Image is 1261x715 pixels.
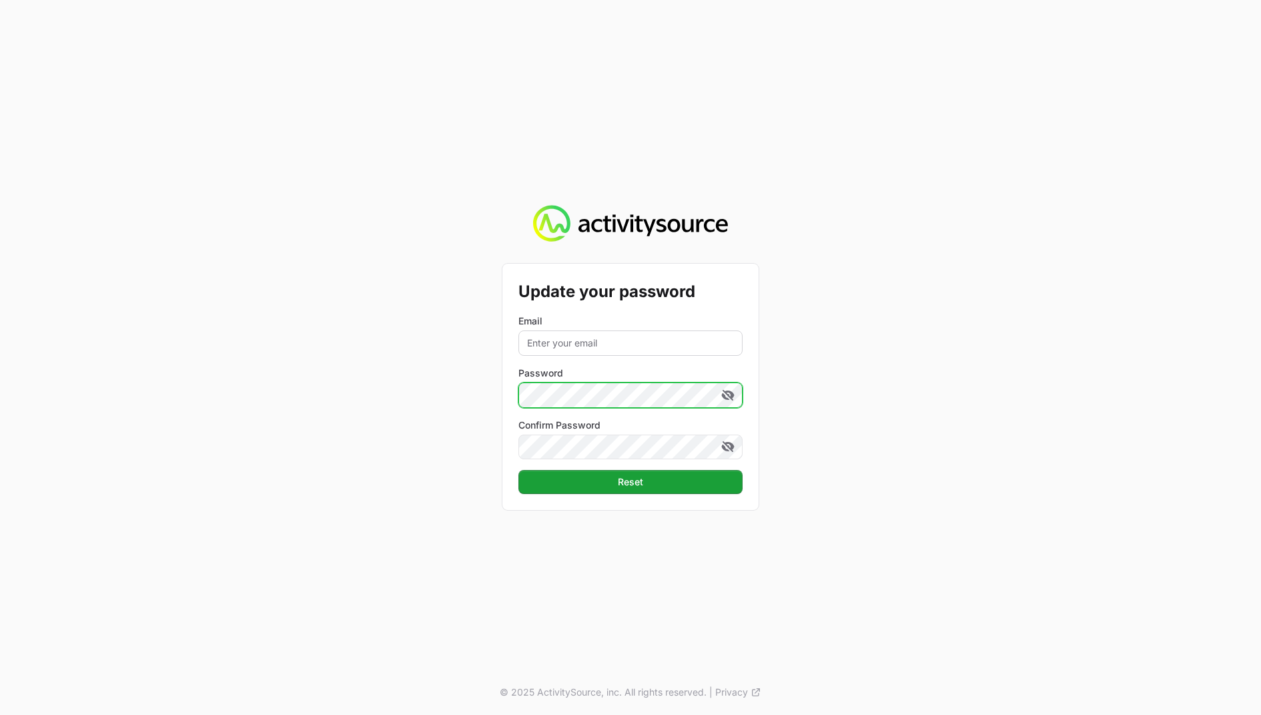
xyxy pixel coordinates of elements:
span: | [709,686,713,699]
label: Password [518,367,743,380]
button: Reset [518,470,743,494]
input: Enter your email [518,330,743,356]
p: © 2025 ActivitySource, inc. All rights reserved. [500,686,707,699]
a: Privacy [715,686,761,699]
span: Reset [526,474,735,490]
img: Activity Source [533,205,727,242]
label: Confirm Password [518,419,743,432]
label: Email [518,314,743,328]
h2: Update your password [518,280,743,304]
